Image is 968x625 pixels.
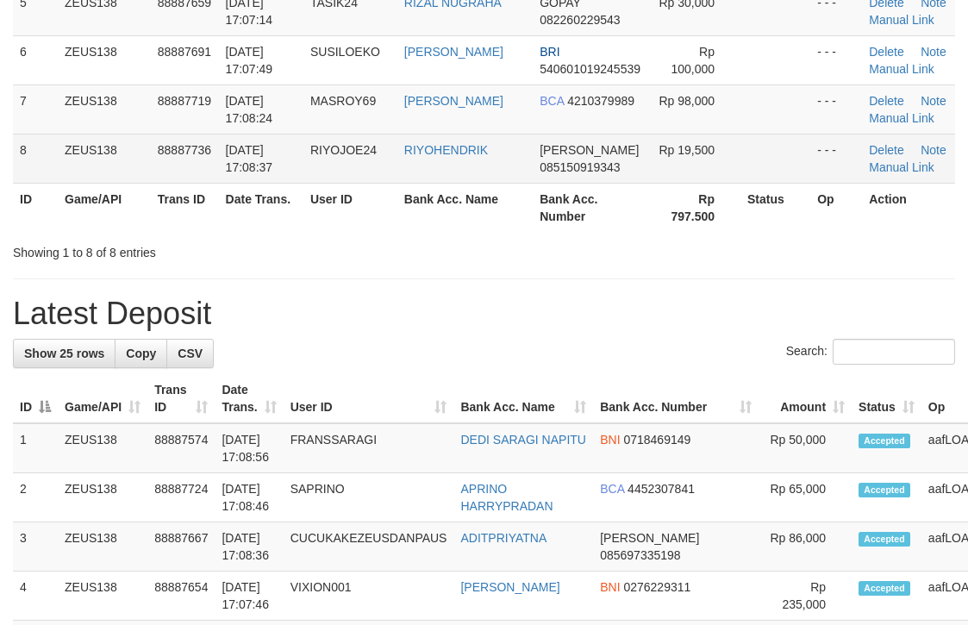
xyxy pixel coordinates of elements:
[215,473,283,522] td: [DATE] 17:08:46
[284,473,454,522] td: SAPRINO
[921,45,946,59] a: Note
[759,522,852,572] td: Rp 86,000
[600,433,620,447] span: BNI
[869,94,903,108] a: Delete
[740,183,810,232] th: Status
[158,94,211,108] span: 88887719
[810,134,862,183] td: - - -
[219,183,303,232] th: Date Trans.
[593,374,759,423] th: Bank Acc. Number: activate to sort column ascending
[404,94,503,108] a: [PERSON_NAME]
[13,339,116,368] a: Show 25 rows
[921,94,946,108] a: Note
[859,483,910,497] span: Accepted
[600,531,699,545] span: [PERSON_NAME]
[303,183,397,232] th: User ID
[869,143,903,157] a: Delete
[869,45,903,59] a: Delete
[310,143,377,157] span: RIYOJOE24
[759,572,852,621] td: Rp 235,000
[310,45,380,59] span: SUSILOEKO
[810,35,862,84] td: - - -
[859,581,910,596] span: Accepted
[13,374,58,423] th: ID: activate to sort column descending
[147,572,215,621] td: 88887654
[13,134,58,183] td: 8
[13,84,58,134] td: 7
[13,423,58,473] td: 1
[284,522,454,572] td: CUCUKAKEZEUSDANPAUS
[460,531,546,545] a: ADITPRIYATNA
[540,62,640,76] span: Copy 540601019245539 to clipboard
[671,45,715,76] span: Rp 100,000
[226,94,273,125] span: [DATE] 17:08:24
[659,143,715,157] span: Rp 19,500
[600,580,620,594] span: BNI
[58,35,151,84] td: ZEUS138
[58,374,147,423] th: Game/API: activate to sort column ascending
[600,548,680,562] span: Copy 085697335198 to clipboard
[859,434,910,448] span: Accepted
[404,143,488,157] a: RIYOHENDRIK
[58,84,151,134] td: ZEUS138
[126,347,156,360] span: Copy
[623,580,690,594] span: Copy 0276229311 to clipboard
[869,13,934,27] a: Manual Link
[310,94,376,108] span: MASROY69
[284,374,454,423] th: User ID: activate to sort column ascending
[921,143,946,157] a: Note
[58,183,151,232] th: Game/API
[810,183,862,232] th: Op
[650,183,740,232] th: Rp 797.500
[759,473,852,522] td: Rp 65,000
[659,94,715,108] span: Rp 98,000
[460,433,585,447] a: DEDI SARAGI NAPITU
[215,374,283,423] th: Date Trans.: activate to sort column ascending
[13,572,58,621] td: 4
[284,423,454,473] td: FRANSSARAGI
[759,374,852,423] th: Amount: activate to sort column ascending
[147,522,215,572] td: 88887667
[869,62,934,76] a: Manual Link
[147,374,215,423] th: Trans ID: activate to sort column ascending
[623,433,690,447] span: Copy 0718469149 to clipboard
[13,297,955,331] h1: Latest Deposit
[540,143,639,157] span: [PERSON_NAME]
[58,522,147,572] td: ZEUS138
[567,94,634,108] span: Copy 4210379989 to clipboard
[759,423,852,473] td: Rp 50,000
[24,347,104,360] span: Show 25 rows
[13,35,58,84] td: 6
[460,482,553,513] a: APRINO HARRYPRADAN
[147,473,215,522] td: 88887724
[158,45,211,59] span: 88887691
[862,183,955,232] th: Action
[453,374,593,423] th: Bank Acc. Name: activate to sort column ascending
[58,423,147,473] td: ZEUS138
[533,183,649,232] th: Bank Acc. Number
[397,183,533,232] th: Bank Acc. Name
[58,572,147,621] td: ZEUS138
[115,339,167,368] a: Copy
[178,347,203,360] span: CSV
[13,522,58,572] td: 3
[540,45,559,59] span: BRI
[226,143,273,174] span: [DATE] 17:08:37
[833,339,955,365] input: Search:
[58,473,147,522] td: ZEUS138
[284,572,454,621] td: VIXION001
[226,45,273,76] span: [DATE] 17:07:49
[810,84,862,134] td: - - -
[628,482,695,496] span: Copy 4452307841 to clipboard
[869,160,934,174] a: Manual Link
[540,94,564,108] span: BCA
[215,423,283,473] td: [DATE] 17:08:56
[859,532,910,547] span: Accepted
[215,572,283,621] td: [DATE] 17:07:46
[151,183,219,232] th: Trans ID
[540,160,620,174] span: Copy 085150919343 to clipboard
[215,522,283,572] td: [DATE] 17:08:36
[404,45,503,59] a: [PERSON_NAME]
[58,134,151,183] td: ZEUS138
[869,111,934,125] a: Manual Link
